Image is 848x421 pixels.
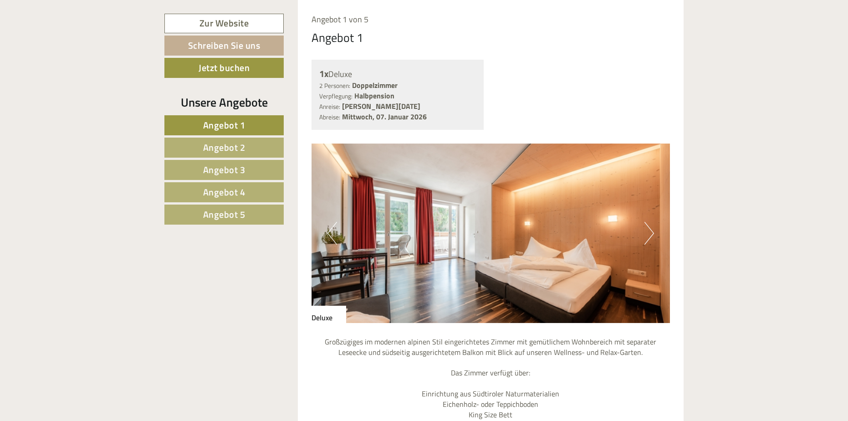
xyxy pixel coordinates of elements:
small: Abreise: [319,113,340,122]
a: Zur Website [164,14,284,33]
div: Deluxe [312,306,346,323]
b: 1x [319,67,328,81]
span: Angebot 5 [203,207,245,221]
span: Angebot 1 von 5 [312,13,368,26]
small: Verpflegung: [319,92,352,101]
span: Angebot 4 [203,185,245,199]
div: Unsere Angebote [164,94,284,111]
a: Schreiben Sie uns [164,36,284,56]
img: image [312,144,670,323]
div: Angebot 1 [312,29,363,46]
span: Angebot 3 [203,163,245,177]
b: [PERSON_NAME][DATE] [342,101,420,112]
b: Halbpension [354,90,394,101]
b: Mittwoch, 07. Januar 2026 [342,111,427,122]
span: Angebot 1 [203,118,245,132]
small: Anreise: [319,102,340,111]
button: Next [644,222,654,245]
b: Doppelzimmer [352,80,398,91]
button: Previous [327,222,337,245]
div: Deluxe [319,67,476,81]
a: Jetzt buchen [164,58,284,78]
span: Angebot 2 [203,140,245,154]
small: 2 Personen: [319,81,350,90]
